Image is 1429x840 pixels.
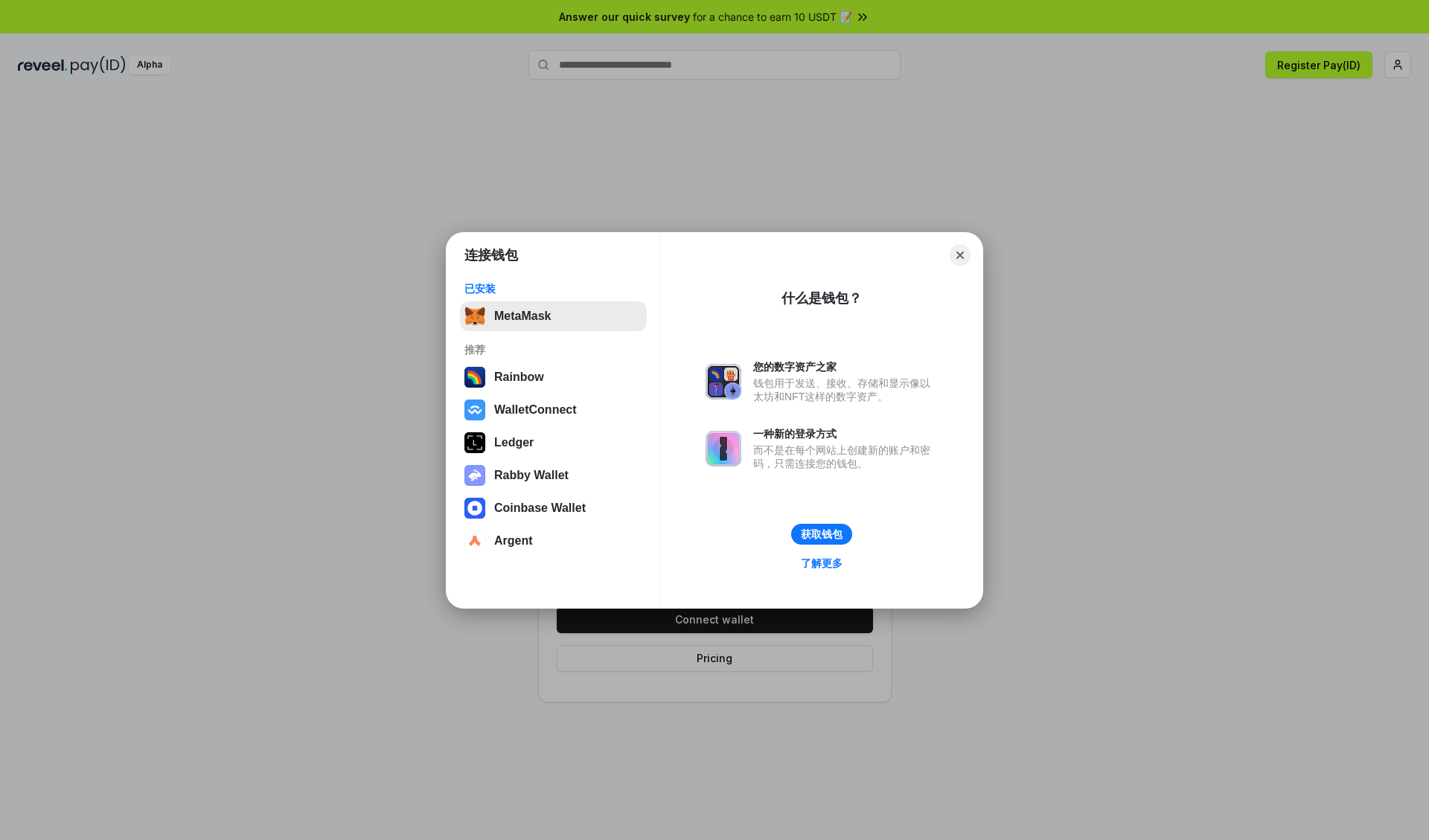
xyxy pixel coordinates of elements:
[460,461,647,490] button: Rabby Wallet
[464,306,485,327] img: svg+xml,%3Csvg%20fill%3D%22none%22%20height%3D%2233%22%20viewBox%3D%220%200%2035%2033%22%20width%...
[753,360,938,373] div: 您的数字资产之家
[464,367,485,388] img: svg+xml,%3Csvg%20width%3D%22120%22%20height%3D%22120%22%20viewBox%3D%220%200%20120%20120%22%20fil...
[464,498,485,519] img: svg+xml,%3Csvg%20width%3D%2228%22%20height%3D%2228%22%20viewBox%3D%220%200%2028%2028%22%20fill%3D...
[494,436,534,449] div: Ledger
[460,362,647,392] button: Rainbow
[801,528,843,541] div: 获取钱包
[801,557,843,570] div: 了解更多
[494,501,586,515] div: Coinbase Wallet
[494,403,577,417] div: WalletConnect
[460,395,647,425] button: WalletConnect
[706,364,741,400] img: svg+xml,%3Csvg%20xmlns%3D%22http%3A%2F%2Fwww.w3.org%2F2000%2Fsvg%22%20fill%3D%22none%22%20viewBox...
[791,524,852,545] button: 获取钱包
[460,301,647,331] button: MetaMask
[464,282,642,295] div: 已安装
[494,469,569,482] div: Rabby Wallet
[464,343,642,356] div: 推荐
[706,431,741,467] img: svg+xml,%3Csvg%20xmlns%3D%22http%3A%2F%2Fwww.w3.org%2F2000%2Fsvg%22%20fill%3D%22none%22%20viewBox...
[753,443,938,470] div: 而不是在每个网站上创建新的账户和密码，只需连接您的钱包。
[464,432,485,453] img: svg+xml,%3Csvg%20xmlns%3D%22http%3A%2F%2Fwww.w3.org%2F2000%2Fsvg%22%20width%3D%2228%22%20height%3...
[460,493,647,523] button: Coinbase Wallet
[753,376,938,403] div: 钱包用于发送、接收、存储和显示像以太坊和NFT这样的数字资产。
[460,526,647,556] button: Argent
[464,530,485,551] img: svg+xml,%3Csvg%20width%3D%2228%22%20height%3D%2228%22%20viewBox%3D%220%200%2028%2028%22%20fill%3D...
[494,371,544,384] div: Rainbow
[494,310,551,323] div: MetaMask
[494,534,533,548] div: Argent
[792,554,851,573] a: 了解更多
[464,465,485,486] img: svg+xml,%3Csvg%20xmlns%3D%22http%3A%2F%2Fwww.w3.org%2F2000%2Fsvg%22%20fill%3D%22none%22%20viewBox...
[464,246,518,264] h1: 连接钱包
[464,400,485,420] img: svg+xml,%3Csvg%20width%3D%2228%22%20height%3D%2228%22%20viewBox%3D%220%200%2028%2028%22%20fill%3D...
[460,428,647,458] button: Ledger
[950,245,971,266] button: Close
[781,289,862,307] div: 什么是钱包？
[753,427,938,440] div: 一种新的登录方式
